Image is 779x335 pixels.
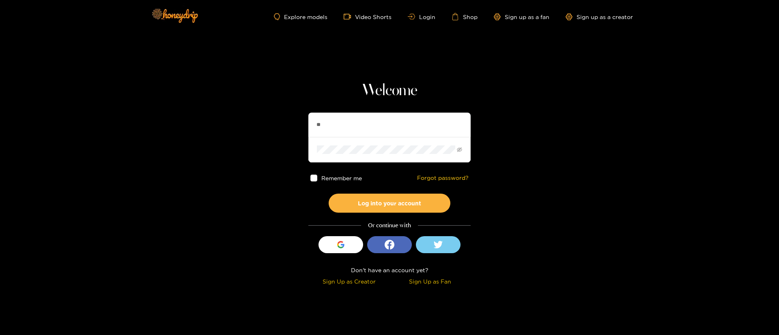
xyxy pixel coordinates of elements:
[344,13,392,20] a: Video Shorts
[408,14,435,20] a: Login
[274,13,327,20] a: Explore models
[321,175,362,181] span: Remember me
[308,221,471,230] div: Or continue with
[308,265,471,275] div: Don't have an account yet?
[417,175,469,181] a: Forgot password?
[452,13,478,20] a: Shop
[457,147,462,152] span: eye-invisible
[308,81,471,100] h1: Welcome
[344,13,355,20] span: video-camera
[329,194,450,213] button: Log into your account
[392,277,469,286] div: Sign Up as Fan
[494,13,549,20] a: Sign up as a fan
[310,277,387,286] div: Sign Up as Creator
[566,13,633,20] a: Sign up as a creator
